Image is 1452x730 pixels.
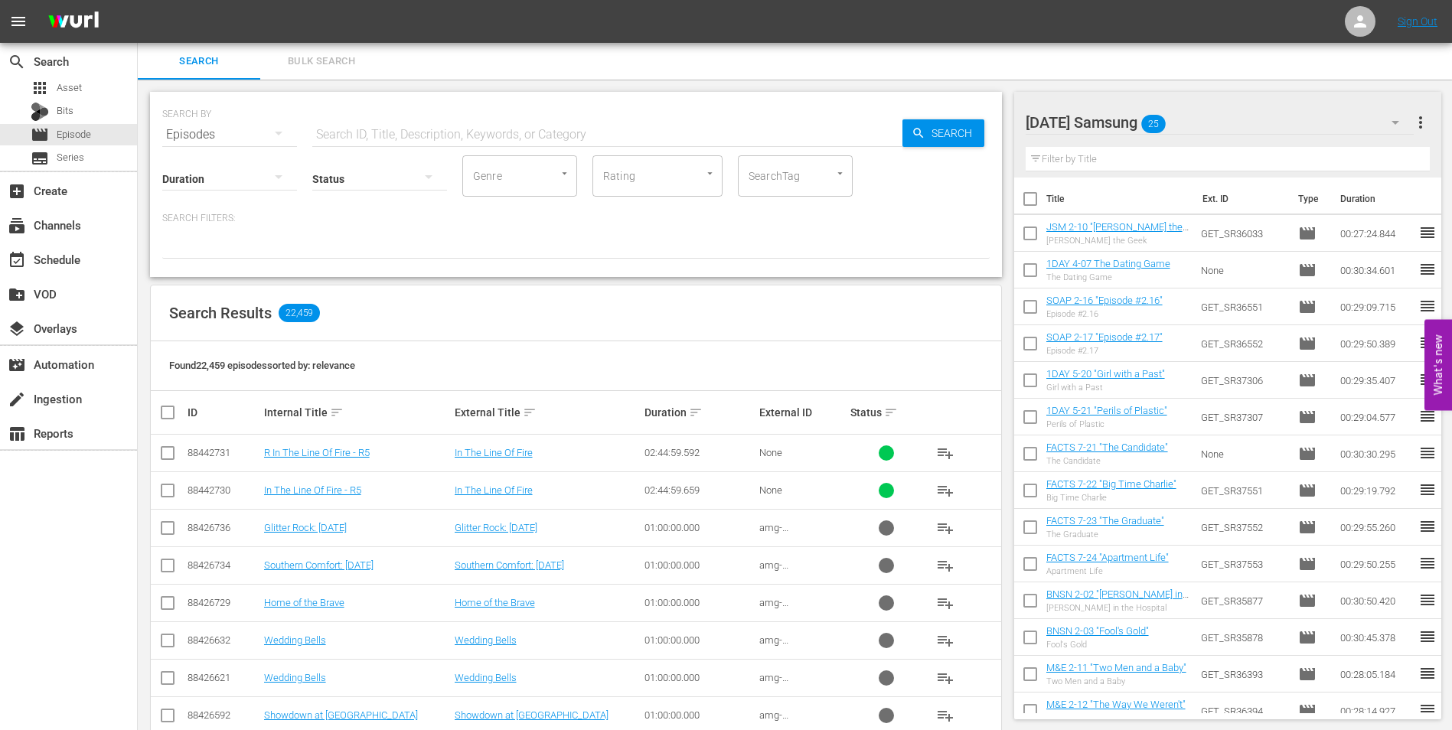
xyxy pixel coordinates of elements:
[1298,518,1317,536] span: Episode
[644,709,754,721] div: 01:00:00.000
[1424,320,1452,411] button: Open Feedback Widget
[927,472,964,509] button: playlist_add
[57,127,91,142] span: Episode
[162,113,297,156] div: Episodes
[264,403,450,422] div: Internal Title
[644,672,754,683] div: 01:00:00.000
[31,149,49,168] span: Series
[1418,334,1437,352] span: reorder
[188,447,259,458] div: 88442731
[936,669,954,687] span: playlist_add
[1418,481,1437,499] span: reorder
[1046,442,1168,453] a: FACTS 7-21 "The Candidate"
[31,103,49,121] div: Bits
[1418,444,1437,462] span: reorder
[1411,104,1430,141] button: more_vert
[455,634,517,646] a: Wedding Bells
[57,103,73,119] span: Bits
[9,12,28,31] span: menu
[455,403,641,422] div: External Title
[936,556,954,575] span: playlist_add
[1298,334,1317,353] span: Episode
[936,594,954,612] span: playlist_add
[1046,478,1176,490] a: FACTS 7-22 "Big Time Charlie"
[1411,113,1430,132] span: more_vert
[1334,509,1418,546] td: 00:29:55.260
[269,53,374,70] span: Bulk Search
[936,519,954,537] span: playlist_add
[1334,693,1418,729] td: 00:28:14.927
[902,119,984,147] button: Search
[1046,530,1164,539] div: The Graduate
[1298,555,1317,573] span: Episode
[644,484,754,496] div: 02:44:59.659
[264,672,326,683] a: Wedding Bells
[1046,368,1165,380] a: 1DAY 5-20 "Girl with a Past"
[1195,693,1292,729] td: GET_SR36394
[1398,15,1437,28] a: Sign Out
[644,403,754,422] div: Duration
[850,403,922,422] div: Status
[1046,603,1189,613] div: [PERSON_NAME] in the Hospital
[1418,591,1437,609] span: reorder
[936,444,954,462] span: playlist_add
[1334,362,1418,399] td: 00:29:35.407
[1298,481,1317,500] span: Episode
[1298,224,1317,243] span: Episode
[1334,252,1418,288] td: 00:30:34.601
[1046,178,1193,220] th: Title
[557,166,572,181] button: Open
[455,597,535,608] a: Home of the Brave
[1334,619,1418,656] td: 00:30:45.378
[1195,252,1292,288] td: None
[1046,405,1167,416] a: 1DAY 5-21 "Perils of Plastic"
[1418,260,1437,279] span: reorder
[264,522,347,533] a: Glitter Rock: [DATE]
[264,709,418,721] a: Showdown at [GEOGRAPHIC_DATA]
[279,304,320,322] span: 22,459
[884,406,898,419] span: sort
[455,484,533,496] a: In The Line Of Fire
[1046,236,1189,246] div: [PERSON_NAME] the Geek
[1298,261,1317,279] span: Episode
[8,285,26,304] span: VOD
[188,597,259,608] div: 88426729
[1046,625,1149,637] a: BNSN 2-03 "Fool's Gold"
[1193,178,1290,220] th: Ext. ID
[162,212,990,225] p: Search Filters:
[1334,582,1418,619] td: 00:30:50.420
[1418,297,1437,315] span: reorder
[759,522,835,545] span: amg-EP000182200029
[759,634,835,657] span: amg-EP000672640194
[8,53,26,71] span: Search
[188,709,259,721] div: 88426592
[1046,566,1169,576] div: Apartment Life
[31,125,49,144] span: Episode
[1298,702,1317,720] span: Episode
[1046,515,1164,526] a: FACTS 7-23 "The Graduate"
[1418,223,1437,242] span: reorder
[1418,370,1437,389] span: reorder
[759,559,835,582] span: amg-EP000182200025
[1195,582,1292,619] td: GET_SR35877
[1418,517,1437,536] span: reorder
[1334,399,1418,435] td: 00:29:04.577
[1298,445,1317,463] span: Episode
[1418,407,1437,425] span: reorder
[1026,101,1414,144] div: [DATE] Samsung
[1046,640,1149,650] div: Fool's Gold
[936,631,954,650] span: playlist_add
[523,406,537,419] span: sort
[188,522,259,533] div: 88426736
[1046,272,1170,282] div: The Dating Game
[8,320,26,338] span: Overlays
[1046,456,1168,466] div: The Candidate
[264,634,326,646] a: Wedding Bells
[1046,493,1176,503] div: Big Time Charlie
[1298,298,1317,316] span: Episode
[1195,325,1292,362] td: GET_SR36552
[644,559,754,571] div: 01:00:00.000
[1298,628,1317,647] span: Episode
[1046,383,1165,393] div: Girl with a Past
[188,559,259,571] div: 88426734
